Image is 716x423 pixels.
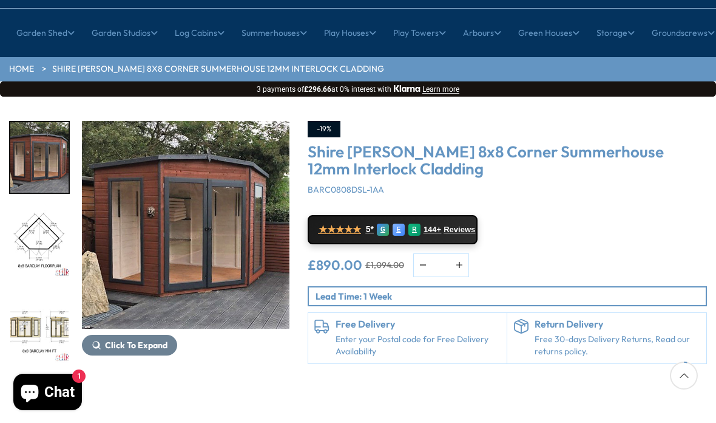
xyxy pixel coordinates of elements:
[393,224,405,236] div: E
[316,290,706,303] p: Lead Time: 1 Week
[424,225,441,235] span: 144+
[324,18,376,48] a: Play Houses
[377,224,389,236] div: G
[393,18,446,48] a: Play Towers
[319,224,361,235] span: ★★★★★
[10,207,69,278] img: 8x8Barclayfloorplan_5f0b366f-c96c-4f44-ba6e-ee69660445a8_200x200.jpg
[308,184,384,195] span: BARC0808DSL-1AA
[9,291,70,364] div: 3 / 14
[9,206,70,279] div: 2 / 14
[308,258,362,272] ins: £890.00
[596,18,635,48] a: Storage
[10,122,69,193] img: Barclay8x8_2_caa24016-f85b-4433-b7fb-4c98d68bf759_200x200.jpg
[463,18,501,48] a: Arbours
[10,374,86,413] inbox-online-store-chat: Shopify online store chat
[241,18,307,48] a: Summerhouses
[408,224,420,236] div: R
[336,334,501,357] a: Enter your Postal code for Free Delivery Availability
[16,18,75,48] a: Garden Shed
[652,18,715,48] a: Groundscrews
[535,334,700,357] p: Free 30-days Delivery Returns, Read our returns policy.
[308,121,340,137] div: -19%
[518,18,579,48] a: Green Houses
[52,63,384,75] a: Shire [PERSON_NAME] 8x8 Corner Summerhouse 12mm Interlock Cladding
[444,225,475,235] span: Reviews
[82,335,177,356] button: Click To Expand
[365,261,404,269] del: £1,094.00
[535,319,700,330] h6: Return Delivery
[82,121,289,364] div: 1 / 14
[10,292,69,363] img: 8x8Barclaymmft_ad2b4a8c-b1f5-4913-96ef-57d396f27519_200x200.jpg
[9,121,70,194] div: 1 / 14
[308,143,707,178] h3: Shire [PERSON_NAME] 8x8 Corner Summerhouse 12mm Interlock Cladding
[175,18,225,48] a: Log Cabins
[308,215,478,244] a: ★★★★★ 5* G E R 144+ Reviews
[336,319,501,330] h6: Free Delivery
[82,121,289,329] img: Shire Barclay 8x8 Corner Summerhouse 12mm Interlock Cladding - Best Shed
[105,340,167,351] span: Click To Expand
[9,63,34,75] a: HOME
[92,18,158,48] a: Garden Studios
